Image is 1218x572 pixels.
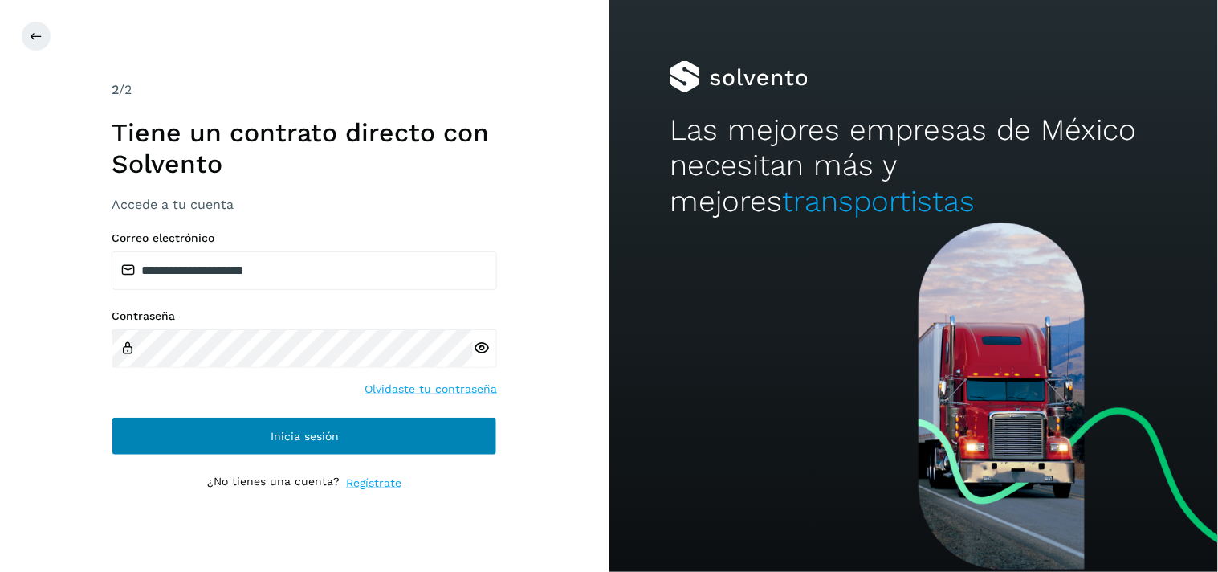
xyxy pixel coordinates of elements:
[670,112,1157,219] h2: Las mejores empresas de México necesitan más y mejores
[112,80,497,100] div: /2
[112,309,497,323] label: Contraseña
[112,197,497,212] h3: Accede a tu cuenta
[112,231,497,245] label: Correo electrónico
[346,475,401,492] a: Regístrate
[112,82,119,97] span: 2
[271,431,339,442] span: Inicia sesión
[112,417,497,456] button: Inicia sesión
[782,184,975,219] span: transportistas
[112,117,497,179] h1: Tiene un contrato directo con Solvento
[207,475,340,492] p: ¿No tienes una cuenta?
[365,381,497,398] a: Olvidaste tu contraseña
